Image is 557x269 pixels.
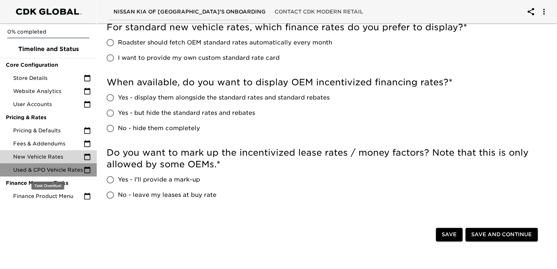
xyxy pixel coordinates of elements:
span: Roadster should fetch OEM standard rates automatically every month [118,38,332,47]
span: I want to provide my own custom standard rate card [118,54,280,62]
span: Save and Continue [471,230,532,239]
span: Contact CDK Modern Retail [274,7,363,16]
span: New Vehicle Rates [13,153,84,160]
span: Core Configuration [6,61,91,69]
span: Used & CPO Vehicle Rates [13,166,84,174]
span: Store Details [13,74,84,82]
h5: When available, do you want to display OEM incentivized financing rates? [107,77,541,88]
p: 0% completed [7,28,89,35]
button: account of current user [535,3,553,20]
button: account of current user [522,3,539,20]
span: No - leave my leases at buy rate [118,191,216,199]
span: No - hide them completely [118,124,200,133]
span: Fees & Addendums [13,140,84,147]
span: Finance Manager Tasks [6,179,91,187]
span: Pricing & Rates [6,114,91,121]
span: Yes - display them alongside the standard rates and standard rebates [118,93,330,102]
span: Timeline and Status [6,45,91,54]
span: Yes - I'll provide a mark-up [118,175,200,184]
button: Save [436,228,462,241]
span: Website Analytics [13,87,84,95]
h5: Do you want to mark up the incentivized lease rates / money factors? Note that this is only allow... [107,147,541,170]
span: Save [442,230,457,239]
h5: For standard new vehicle rates, which finance rates do you prefer to display? [107,22,541,33]
span: User Accounts [13,101,84,108]
span: Finance Product Menu [13,192,84,200]
span: Yes - but hide the standard rates and rebates [118,109,255,117]
span: Nissan Kia of [GEOGRAPHIC_DATA]'s Onboarding [114,7,266,16]
span: Pricing & Defaults [13,127,84,134]
button: Save and Continue [465,228,538,241]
